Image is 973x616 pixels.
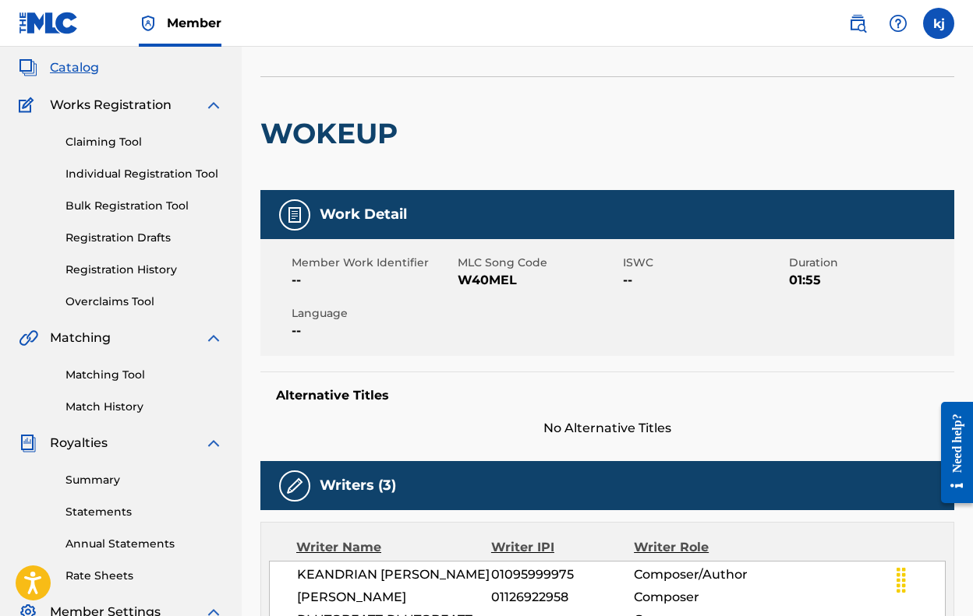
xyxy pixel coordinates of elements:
span: Catalog [50,58,99,77]
span: -- [292,322,454,340]
img: Work Detail [285,206,304,224]
a: Matching Tool [65,367,223,383]
a: Registration Drafts [65,230,223,246]
a: Public Search [842,8,873,39]
span: 01095999975 [491,565,634,584]
span: Matching [50,329,111,347]
a: Annual Statements [65,536,223,552]
h5: Writers (3) [320,477,396,495]
img: Writers [285,477,304,495]
span: 01126922958 [491,588,634,607]
img: Matching [19,329,38,347]
img: help [889,14,908,33]
img: expand [204,434,223,452]
span: Language [292,305,454,322]
span: Member [167,14,221,32]
img: Top Rightsholder [139,14,157,33]
div: Drag [889,557,914,604]
img: expand [204,329,223,347]
a: Summary [65,472,223,488]
h5: Work Detail [320,206,407,224]
iframe: Resource Center [929,385,973,519]
img: Catalog [19,58,37,77]
span: -- [292,271,454,290]
span: Duration [789,255,951,271]
span: -- [623,271,785,290]
span: KEANDRIAN [PERSON_NAME] [297,565,491,584]
span: ISWC [623,255,785,271]
span: No Alternative Titles [260,419,954,438]
div: Writer Role [634,538,764,557]
span: Works Registration [50,96,172,114]
span: Royalties [50,434,108,452]
img: expand [204,96,223,114]
h5: Alternative Titles [276,388,939,403]
a: Claiming Tool [65,134,223,150]
span: Member Work Identifier [292,255,454,271]
a: Individual Registration Tool [65,166,223,182]
a: Rate Sheets [65,568,223,584]
span: Composer [634,588,763,607]
img: search [848,14,867,33]
span: 01:55 [789,271,951,290]
a: Overclaims Tool [65,294,223,310]
a: CatalogCatalog [19,58,99,77]
h2: WOKEUP [260,116,405,151]
a: Bulk Registration Tool [65,198,223,214]
span: MLC Song Code [458,255,620,271]
a: Match History [65,399,223,415]
img: MLC Logo [19,12,79,34]
a: Registration History [65,262,223,278]
div: User Menu [923,8,954,39]
img: Royalties [19,434,37,452]
img: Works Registration [19,96,39,114]
a: Statements [65,504,223,520]
div: Help [883,8,914,39]
div: Writer Name [296,538,491,557]
iframe: Chat Widget [895,541,973,616]
span: W40MEL [458,271,620,290]
span: [PERSON_NAME] [297,588,491,607]
div: Writer IPI [491,538,634,557]
span: Composer/Author [634,565,763,584]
